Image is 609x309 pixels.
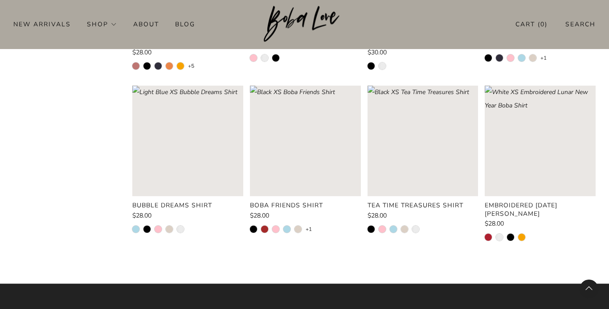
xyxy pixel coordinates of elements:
a: About [133,17,159,31]
a: $28.00 [485,221,596,227]
a: $28.00 [132,213,243,219]
back-to-top-button: Back to top [580,280,598,298]
product-card-title: Bubble Dreams Shirt [132,201,212,210]
span: $28.00 [250,211,269,220]
a: Light Blue XS Bubble Dreams Shirt Loading image: Light Blue XS Bubble Dreams Shirt [132,86,243,197]
a: Shop [87,17,117,31]
items-count: 0 [540,20,545,29]
a: Search [565,17,596,32]
a: Black XS Boba Friends Shirt Loading image: Black XS Boba Friends Shirt [250,86,361,197]
image-skeleton: Loading image: Light Blue XS Bubble Dreams Shirt [132,86,243,197]
a: $28.00 [368,213,478,219]
a: $30.00 [368,49,478,56]
image-skeleton: Loading image: Black XS Boba Friends Shirt [250,86,361,197]
a: Tea Time Treasures Shirt [368,202,478,210]
a: Blog [175,17,195,31]
product-card-title: Tea Time Treasures Shirt [368,201,463,210]
a: +1 [306,226,312,233]
a: +5 [188,62,194,70]
a: White XS Embroidered Lunar New Year Boba Shirt Red XS Embroidered Lunar New Year Boba Shirt Loadi... [485,86,596,197]
a: Black XS Tea Time Treasures Shirt Loading image: Black XS Tea Time Treasures Shirt [368,86,478,197]
product-card-title: Boba Friends Shirt [250,201,323,210]
span: $30.00 [368,48,387,57]
a: $28.00 [132,49,243,56]
a: +1 [540,54,547,62]
a: New Arrivals [13,17,71,31]
a: Embroidered [DATE] [PERSON_NAME] [485,202,596,218]
image-skeleton: Loading image: Black XS Tea Time Treasures Shirt [368,86,478,197]
a: $28.00 [250,213,361,219]
a: Bubble Dreams Shirt [132,202,243,210]
span: $28.00 [132,48,151,57]
a: Boba Friends Shirt [250,202,361,210]
a: Boba Love [264,6,345,43]
span: $28.00 [368,211,387,220]
a: Cart [515,17,548,32]
span: $28.00 [485,219,504,228]
product-card-title: Embroidered [DATE] [PERSON_NAME] [485,201,557,218]
image-skeleton: Loading image: Red XS Embroidered Lunar New Year Boba Shirt [485,86,596,197]
img: Boba Love [264,6,345,42]
span: $28.00 [132,211,151,220]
